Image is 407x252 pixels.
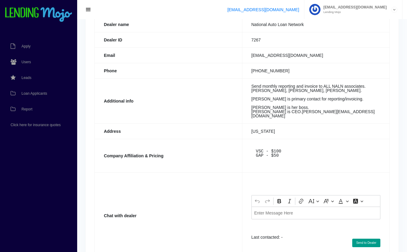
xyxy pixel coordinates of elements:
[227,7,299,12] a: [EMAIL_ADDRESS][DOMAIN_NAME]
[352,239,380,247] button: Send to Dealer
[251,235,283,239] span: Last contacted: -
[21,76,31,80] span: Leads
[242,78,389,123] td: Send monthly reporting and invoice to ALL NALN associates. [PERSON_NAME], [PERSON_NAME], [PERSON_...
[95,78,242,123] th: Additional info
[242,123,389,139] td: [US_STATE]
[95,32,242,47] th: Dealer ID
[309,4,320,15] img: Profile image
[242,47,389,63] td: [EMAIL_ADDRESS][DOMAIN_NAME]
[11,123,61,127] span: Click here for insurance quotes
[95,17,242,32] th: Dealer name
[242,32,389,47] td: 7267
[251,145,380,162] pre: VSC - $100 GAP - $50
[5,7,73,22] img: logo-small.png
[320,5,387,9] span: [EMAIL_ADDRESS][DOMAIN_NAME]
[242,63,389,78] td: [PHONE_NUMBER]
[251,207,380,219] div: Editor editing area: main. Press Alt+0 for help.
[95,123,242,139] th: Address
[21,92,47,95] span: Loan Applicants
[320,11,387,14] small: Lending Mojo
[95,63,242,78] th: Phone
[252,195,380,207] div: Editor toolbar
[21,44,31,48] span: Apply
[242,17,389,32] td: National Auto Loan Network
[95,47,242,63] th: Email
[95,139,242,172] th: Company Affiliation & Pricing
[21,107,32,111] span: Report
[21,60,31,64] span: Users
